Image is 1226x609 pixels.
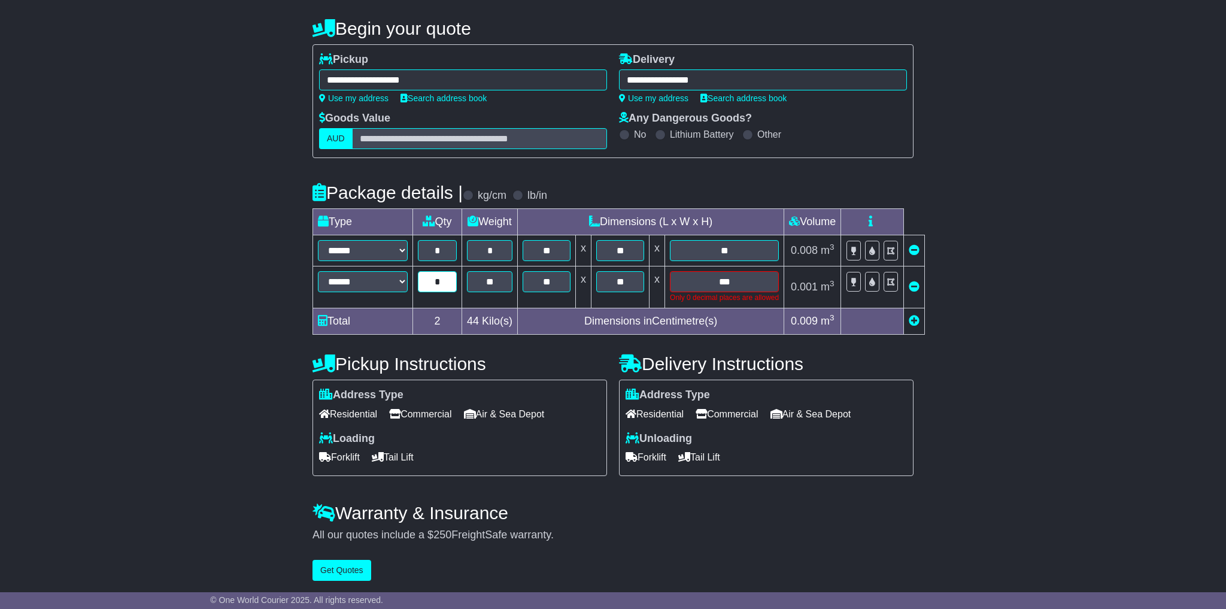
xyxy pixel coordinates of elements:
[312,503,914,523] h4: Warranty & Insurance
[830,243,834,252] sup: 3
[389,405,451,423] span: Commercial
[626,448,666,466] span: Forklift
[634,129,646,140] label: No
[319,389,403,402] label: Address Type
[909,244,919,256] a: Remove this item
[830,313,834,322] sup: 3
[821,244,834,256] span: m
[319,432,375,446] label: Loading
[319,128,353,149] label: AUD
[619,354,914,374] h4: Delivery Instructions
[464,405,545,423] span: Air & Sea Depot
[527,189,547,202] label: lb/in
[626,405,684,423] span: Residential
[319,93,389,103] a: Use my address
[830,279,834,288] sup: 3
[210,595,383,605] span: © One World Courier 2025. All rights reserved.
[821,315,834,327] span: m
[313,308,413,335] td: Total
[909,281,919,293] a: Remove this item
[313,209,413,235] td: Type
[670,292,779,303] div: Only 0 decimal places are allowed
[909,315,919,327] a: Add new item
[821,281,834,293] span: m
[650,266,665,308] td: x
[650,235,665,266] td: x
[518,308,784,335] td: Dimensions in Centimetre(s)
[619,93,688,103] a: Use my address
[576,266,591,308] td: x
[626,432,692,446] label: Unloading
[678,448,720,466] span: Tail Lift
[791,315,818,327] span: 0.009
[319,405,377,423] span: Residential
[319,112,390,125] label: Goods Value
[462,209,518,235] td: Weight
[518,209,784,235] td: Dimensions (L x W x H)
[433,529,451,541] span: 250
[626,389,710,402] label: Address Type
[770,405,851,423] span: Air & Sea Depot
[791,244,818,256] span: 0.008
[670,129,734,140] label: Lithium Battery
[467,315,479,327] span: 44
[413,209,462,235] td: Qty
[312,183,463,202] h4: Package details |
[784,209,841,235] td: Volume
[462,308,518,335] td: Kilo(s)
[576,235,591,266] td: x
[319,448,360,466] span: Forklift
[413,308,462,335] td: 2
[400,93,487,103] a: Search address book
[312,19,914,38] h4: Begin your quote
[696,405,758,423] span: Commercial
[791,281,818,293] span: 0.001
[312,529,914,542] div: All our quotes include a $ FreightSafe warranty.
[312,560,371,581] button: Get Quotes
[700,93,787,103] a: Search address book
[478,189,506,202] label: kg/cm
[312,354,607,374] h4: Pickup Instructions
[757,129,781,140] label: Other
[372,448,414,466] span: Tail Lift
[319,53,368,66] label: Pickup
[619,53,675,66] label: Delivery
[619,112,752,125] label: Any Dangerous Goods?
